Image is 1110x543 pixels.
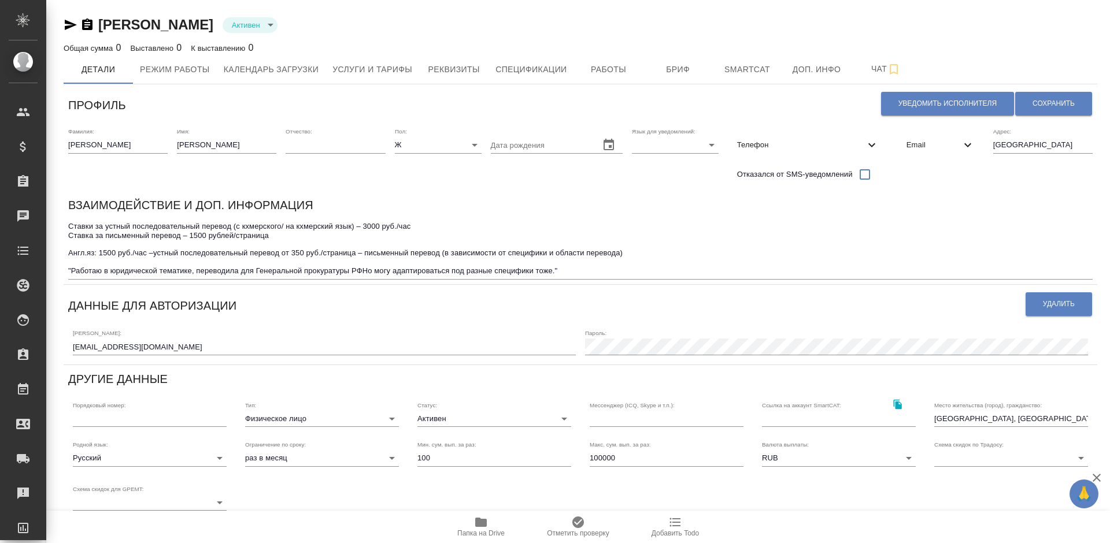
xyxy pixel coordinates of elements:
button: Уведомить исполнителя [881,92,1014,116]
label: Тип: [245,402,256,408]
span: Реквизиты [426,62,482,77]
button: Сохранить [1015,92,1092,116]
span: Email [906,139,961,151]
p: Выставлено [131,44,177,53]
svg: Подписаться [887,62,901,76]
label: Ссылка на аккаунт SmartCAT: [762,402,841,408]
label: Имя: [177,129,190,135]
span: 🙏 [1074,482,1094,506]
label: [PERSON_NAME]: [73,330,121,336]
div: раз в месяц [245,450,399,466]
p: Общая сумма [64,44,116,53]
span: Бриф [650,62,706,77]
span: Удалить [1043,299,1075,309]
div: 0 [131,41,182,55]
a: [PERSON_NAME] [98,17,213,32]
label: Фамилия: [68,129,94,135]
button: Скопировать ссылку [886,393,909,416]
button: Добавить Todo [627,511,724,543]
label: Статус: [417,402,437,408]
label: Мессенджер (ICQ, Skype и т.п.): [590,402,675,408]
label: Порядковый номер: [73,402,125,408]
span: Услуги и тарифы [332,62,412,77]
span: Спецификации [495,62,567,77]
label: Мин. сум. вып. за раз: [417,442,476,448]
div: Активен [223,17,277,33]
span: Папка на Drive [457,529,505,537]
h6: Данные для авторизации [68,296,236,315]
span: Сохранить [1033,99,1075,109]
span: Уведомить исполнителя [898,99,997,109]
div: 0 [191,41,253,55]
span: Добавить Todo [652,529,699,537]
label: Родной язык: [73,442,108,448]
h6: Профиль [68,96,126,114]
h6: Взаимодействие и доп. информация [68,196,313,214]
div: 0 [64,41,121,55]
button: 🙏 [1070,479,1098,508]
span: Детали [71,62,126,77]
div: RUB [762,450,916,466]
span: Отказался от SMS-уведомлений [737,169,853,180]
textarea: Ставки за устный последовательный перевод (с кхмерского/ на кхмерский язык) – 3000 руб./час Ставк... [68,222,1093,276]
div: Email [897,132,984,158]
label: Схема скидок для GPEMT: [73,486,144,492]
button: Папка на Drive [432,511,530,543]
label: Валюта выплаты: [762,442,809,448]
label: Отчество: [286,129,312,135]
label: Схема скидок по Традосу: [934,442,1004,448]
button: Скопировать ссылку для ЯМессенджера [64,18,77,32]
button: Удалить [1026,292,1092,316]
label: Пароль: [585,330,606,336]
div: Ж [395,137,482,153]
label: Макс. сум. вып. за раз: [590,442,651,448]
div: Физическое лицо [245,411,399,427]
span: Чат [859,62,914,76]
label: Пол: [395,129,407,135]
span: Отметить проверку [547,529,609,537]
button: Скопировать ссылку [80,18,94,32]
button: Отметить проверку [530,511,627,543]
label: Адрес: [993,129,1011,135]
label: Ограничение по сроку: [245,442,306,448]
div: Активен [417,411,571,427]
button: Активен [228,20,264,30]
span: Smartcat [720,62,775,77]
div: Телефон [728,132,888,158]
label: Язык для уведомлений: [632,129,695,135]
div: Русский [73,450,227,466]
h6: Другие данные [68,370,168,388]
span: Телефон [737,139,865,151]
span: Доп. инфо [789,62,845,77]
span: Календарь загрузки [224,62,319,77]
p: К выставлению [191,44,248,53]
span: Работы [581,62,637,77]
label: Место жительства (город), гражданство: [934,402,1042,408]
span: Режим работы [140,62,210,77]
